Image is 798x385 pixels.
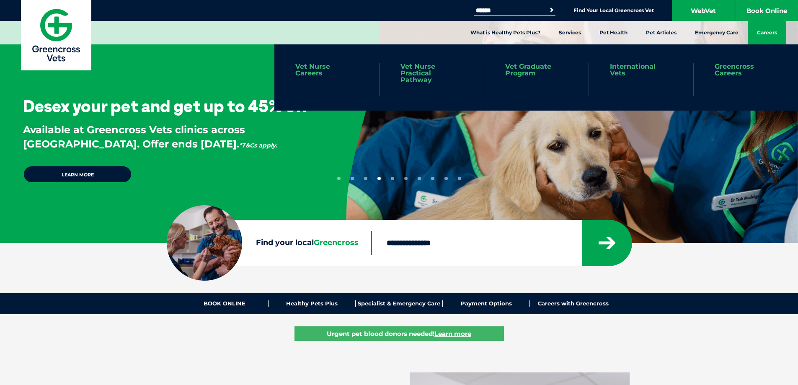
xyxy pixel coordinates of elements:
[715,63,777,77] a: Greencross Careers
[573,7,654,14] a: Find Your Local Greencross Vet
[400,63,463,83] a: Vet Nurse Practical Pathway
[610,63,672,77] a: International Vets
[23,123,319,151] p: Available at Greencross Vets clinics across [GEOGRAPHIC_DATA]. Offer ends [DATE].
[444,177,448,180] button: 9 of 10
[239,142,276,149] em: *T&Cs apply
[748,21,786,44] a: Careers
[404,177,408,180] button: 6 of 10
[461,21,550,44] a: What is Healthy Pets Plus?
[351,177,354,180] button: 2 of 10
[269,300,356,307] a: Healthy Pets Plus
[23,165,132,183] a: Learn more
[443,300,530,307] a: Payment Options
[686,21,748,44] a: Emergency Care
[434,330,471,338] u: Learn more
[294,326,504,341] a: Urgent pet blood donors needed!Learn more
[550,21,590,44] a: Services
[418,177,421,180] button: 7 of 10
[637,21,686,44] a: Pet Articles
[530,300,617,307] a: Careers with Greencross
[295,63,358,77] a: Vet Nurse Careers
[505,63,568,77] a: Vet Graduate Program
[23,98,309,114] h3: Desex your pet and get up to 45% off
[337,177,341,180] button: 1 of 10
[377,177,381,180] button: 4 of 10
[458,177,461,180] button: 10 of 10
[167,237,371,249] label: Find your local
[181,300,269,307] a: BOOK ONLINE
[364,177,367,180] button: 3 of 10
[590,21,637,44] a: Pet Health
[391,177,394,180] button: 5 of 10
[431,177,434,180] button: 8 of 10
[356,300,443,307] a: Specialist & Emergency Care
[314,238,359,247] span: Greencross
[239,142,277,149] span: .
[547,6,556,14] button: Search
